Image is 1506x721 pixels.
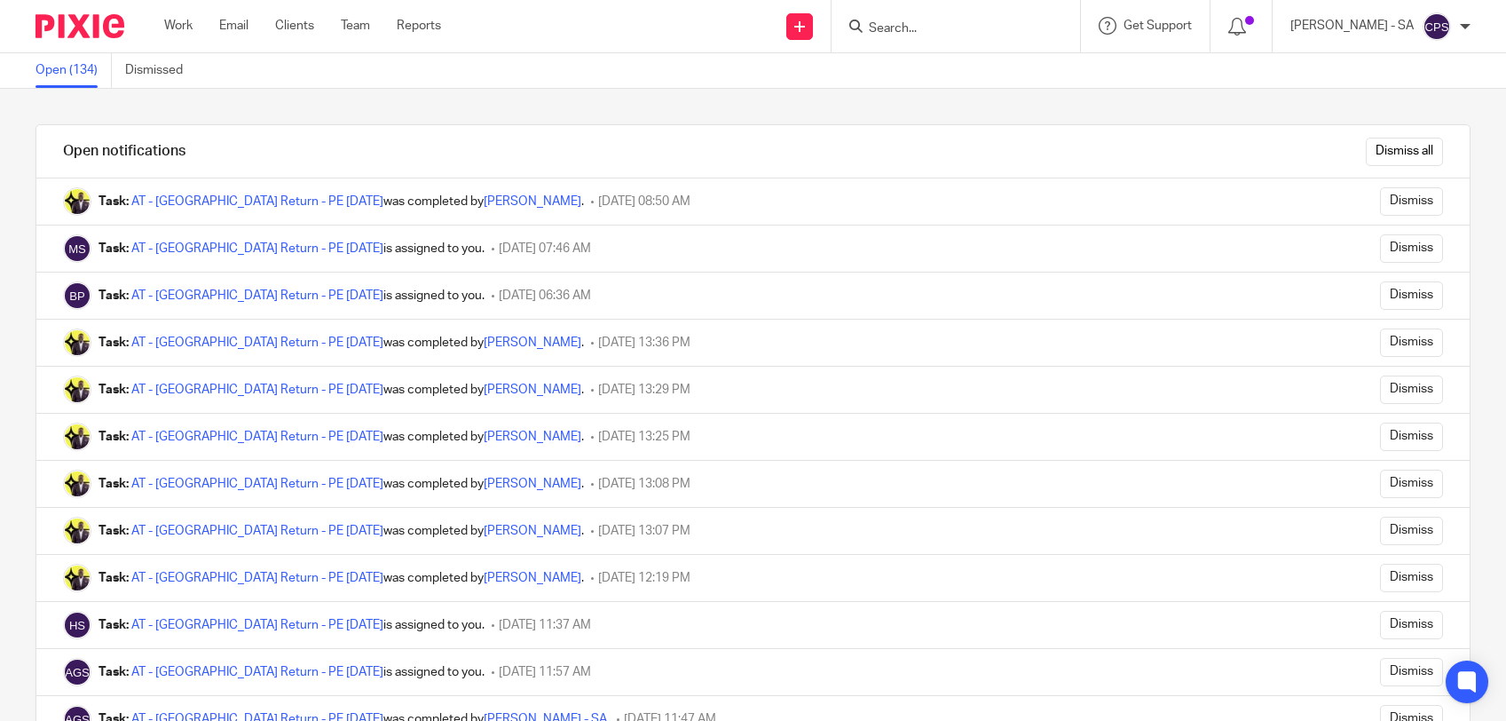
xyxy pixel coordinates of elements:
input: Dismiss [1380,564,1443,592]
input: Dismiss all [1366,138,1443,166]
a: AT - [GEOGRAPHIC_DATA] Return - PE [DATE] [131,195,383,208]
a: [PERSON_NAME] [484,384,581,396]
img: Anjali Gamit - SA [63,658,91,686]
span: [DATE] 12:19 PM [598,572,690,584]
img: svg%3E [1423,12,1451,41]
div: was completed by . [99,475,584,493]
img: Yemi Ajala [63,564,91,592]
b: Task: [99,525,129,537]
input: Dismiss [1380,281,1443,310]
a: Reports [397,17,441,35]
span: [DATE] 13:29 PM [598,384,690,396]
b: Task: [99,478,129,490]
a: Work [164,17,193,35]
div: was completed by . [99,381,584,399]
b: Task: [99,242,129,255]
a: AT - [GEOGRAPHIC_DATA] Return - PE [DATE] [131,337,383,349]
img: Yemi Ajala [63,329,91,357]
img: Pixie [35,14,124,38]
input: Dismiss [1380,187,1443,216]
input: Dismiss [1380,658,1443,686]
img: Yemi Ajala [63,376,91,404]
a: Dismissed [125,53,196,88]
span: [DATE] 13:25 PM [598,431,690,443]
div: was completed by . [99,334,584,352]
a: [PERSON_NAME] [484,337,581,349]
b: Task: [99,289,129,302]
input: Dismiss [1380,423,1443,451]
h1: Open notifications [63,142,185,161]
a: AT - [GEOGRAPHIC_DATA] Return - PE [DATE] [131,666,383,678]
div: is assigned to you. [99,616,485,634]
a: AT - [GEOGRAPHIC_DATA] Return - PE [DATE] [131,619,383,631]
b: Task: [99,337,129,349]
a: AT - [GEOGRAPHIC_DATA] Return - PE [DATE] [131,525,383,537]
span: [DATE] 07:46 AM [499,242,591,255]
a: AT - [GEOGRAPHIC_DATA] Return - PE [DATE] [131,478,383,490]
img: Brijesh Prajapati [63,281,91,310]
b: Task: [99,195,129,208]
div: was completed by . [99,428,584,446]
a: [PERSON_NAME] [484,525,581,537]
b: Task: [99,666,129,678]
a: Email [219,17,248,35]
b: Task: [99,572,129,584]
img: Yemi Ajala [63,517,91,545]
span: Get Support [1124,20,1192,32]
span: [DATE] 13:36 PM [598,337,690,349]
a: Clients [275,17,314,35]
span: [DATE] 13:07 PM [598,525,690,537]
a: [PERSON_NAME] [484,478,581,490]
div: is assigned to you. [99,287,485,305]
a: AT - [GEOGRAPHIC_DATA] Return - PE [DATE] [131,242,383,255]
span: [DATE] 11:37 AM [499,619,591,631]
input: Dismiss [1380,517,1443,545]
a: Team [341,17,370,35]
p: [PERSON_NAME] - SA [1290,17,1414,35]
span: [DATE] 08:50 AM [598,195,690,208]
a: [PERSON_NAME] [484,572,581,584]
input: Dismiss [1380,329,1443,357]
a: [PERSON_NAME] [484,195,581,208]
b: Task: [99,431,129,443]
b: Task: [99,619,129,631]
span: [DATE] 11:57 AM [499,666,591,678]
a: Open (134) [35,53,112,88]
input: Search [867,21,1027,37]
div: is assigned to you. [99,663,485,681]
div: was completed by . [99,522,584,540]
a: AT - [GEOGRAPHIC_DATA] Return - PE [DATE] [131,572,383,584]
a: AT - [GEOGRAPHIC_DATA] Return - PE [DATE] [131,384,383,396]
div: is assigned to you. [99,240,485,257]
img: Manasvi Shah [63,234,91,263]
span: [DATE] 06:36 AM [499,289,591,302]
div: was completed by . [99,193,584,210]
input: Dismiss [1380,470,1443,498]
img: Harsh Sharma [63,611,91,639]
span: [DATE] 13:08 PM [598,478,690,490]
input: Dismiss [1380,611,1443,639]
img: Yemi Ajala [63,423,91,451]
a: AT - [GEOGRAPHIC_DATA] Return - PE [DATE] [131,431,383,443]
input: Dismiss [1380,234,1443,263]
img: Yemi Ajala [63,470,91,498]
img: Yemi Ajala [63,187,91,216]
input: Dismiss [1380,376,1443,404]
b: Task: [99,384,129,396]
div: was completed by . [99,569,584,587]
a: [PERSON_NAME] [484,431,581,443]
a: AT - [GEOGRAPHIC_DATA] Return - PE [DATE] [131,289,383,302]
